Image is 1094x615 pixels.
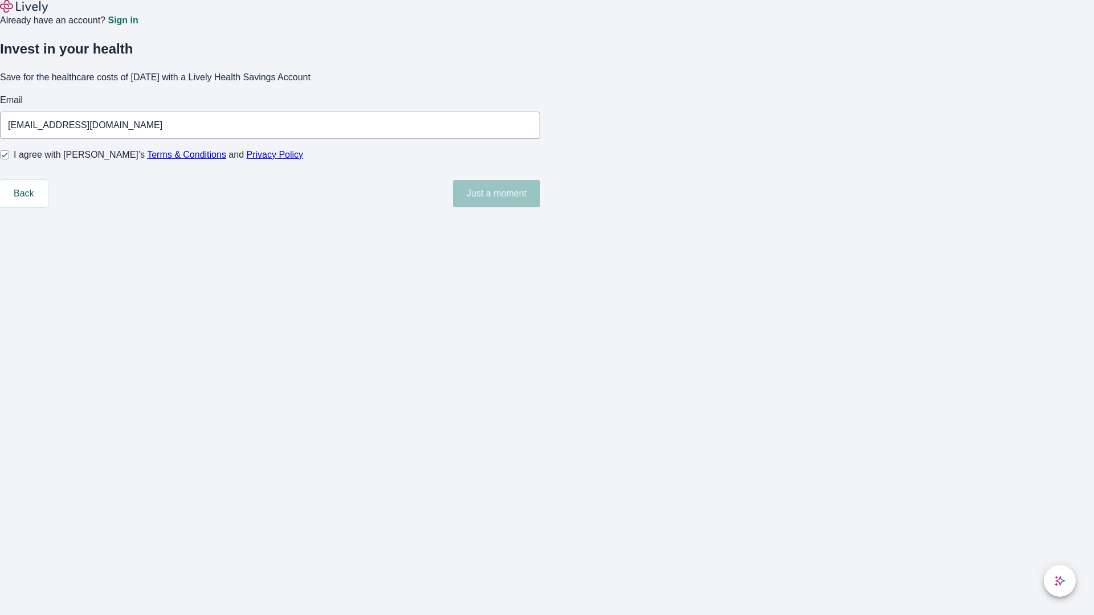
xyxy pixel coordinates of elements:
a: Sign in [108,16,138,25]
button: chat [1044,565,1076,597]
span: I agree with [PERSON_NAME]’s and [14,148,303,162]
svg: Lively AI Assistant [1054,575,1066,587]
a: Terms & Conditions [147,150,226,159]
a: Privacy Policy [247,150,304,159]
